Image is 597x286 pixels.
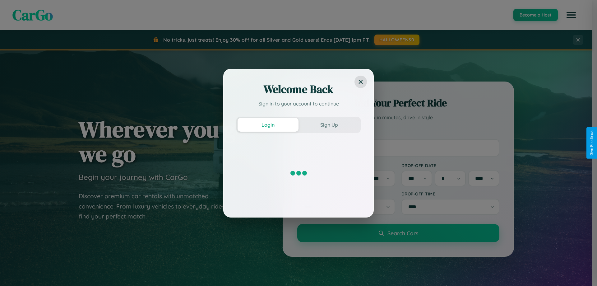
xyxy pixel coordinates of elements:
iframe: Intercom live chat [6,265,21,280]
h2: Welcome Back [236,82,361,97]
div: Give Feedback [590,130,594,156]
button: Sign Up [298,118,359,132]
p: Sign in to your account to continue [236,100,361,107]
button: Login [238,118,298,132]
